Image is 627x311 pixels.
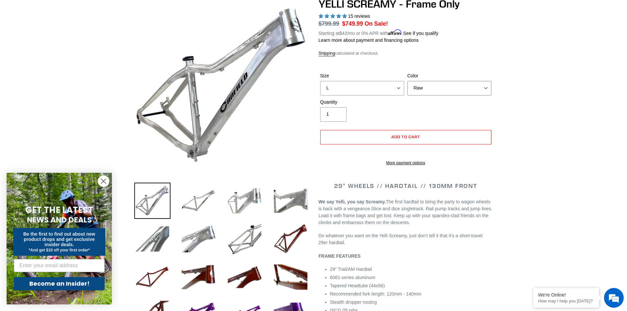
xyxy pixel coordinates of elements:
span: Recommended fork length: 120mm - 140mm [330,291,422,297]
img: Load image into Gallery viewer, YELLI SCREAMY - Frame Only [180,259,217,295]
span: Add to cart [391,134,420,139]
div: Chat with us now [44,37,120,45]
span: 29” Trail/AM Hardtail [330,267,372,272]
a: See if you qualify - Learn more about Affirm Financing (opens in modal) [403,31,438,36]
span: $749.99 [342,20,363,27]
span: Be the first to find out about new product drops and get exclusive insider deals. [23,231,95,247]
b: FRAME FEATURES [319,253,361,259]
label: Quantity [320,99,404,106]
span: 5.00 stars [319,13,348,19]
span: NEWS AND DEALS [27,215,92,225]
span: 6061-series aluminum [330,275,376,280]
a: Shipping [319,51,335,56]
input: Enter your email address [14,259,105,272]
span: The first hardtail to bring the party to wagon wheels is back with a vengeance. [319,199,490,211]
img: Load image into Gallery viewer, YELLI SCREAMY - Frame Only [180,221,217,257]
p: Slice and dice singletrack. Rail pump tracks and jump lines. Load it with frame bags and get lost... [319,198,493,226]
img: Load image into Gallery viewer, YELLI SCREAMY - Frame Only [134,221,170,257]
p: How may I help you today? [538,298,594,303]
p: Starting at /mo or 0% APR with . [319,28,438,37]
div: We're Online! [538,292,594,298]
a: Learn more about payment and financing options [319,38,419,43]
span: 29" WHEELS // HARDTAIL // 130MM FRONT [334,182,477,190]
button: Close dialog [98,175,109,187]
span: 15 reviews [348,13,370,19]
label: Size [320,72,404,79]
img: Load image into Gallery viewer, YELLI SCREAMY - Frame Only [226,259,263,295]
img: Load image into Gallery viewer, YELLI SCREAMY - Frame Only [273,221,309,257]
img: Load image into Gallery viewer, YELLI SCREAMY - Frame Only [226,221,263,257]
span: GET THE LATEST [25,204,93,216]
img: Load image into Gallery viewer, YELLI SCREAMY - Frame Only [273,259,309,295]
span: $42 [339,31,347,36]
div: Navigation go back [7,36,17,46]
span: We're online! [38,83,91,149]
span: Stealth dropper routing [330,299,377,305]
img: Load image into Gallery viewer, YELLI SCREAMY - Frame Only [226,183,263,219]
button: Become an Insider! [14,277,105,290]
b: We say Yelli, you say Screamy. [319,199,386,204]
a: More payment options [320,160,491,166]
img: Load image into Gallery viewer, YELLI SCREAMY - Frame Only [273,183,309,219]
span: Affirm [388,30,402,35]
div: Minimize live chat window [108,3,124,19]
span: On Sale! [365,19,388,28]
div: calculated at checkout. [319,50,493,57]
span: *And get $10 off your first order* [29,248,90,252]
span: Tapered Headtube (44x56) [330,283,385,288]
label: Color [407,72,491,79]
img: Load image into Gallery viewer, YELLI SCREAMY - Frame Only [180,183,217,219]
img: Load image into Gallery viewer, YELLI SCREAMY - Frame Only [134,259,170,295]
img: Load image into Gallery viewer, YELLI SCREAMY - Frame Only [134,183,170,219]
textarea: Type your message and hit 'Enter' [3,180,125,203]
img: d_696896380_company_1647369064580_696896380 [21,33,38,49]
button: Add to cart [320,130,491,144]
span: Do whatever you want on the Yelli Screamy, just don’t tell it that it’s a short-travel 29er hardt... [319,233,483,245]
s: $799.99 [319,20,339,27]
